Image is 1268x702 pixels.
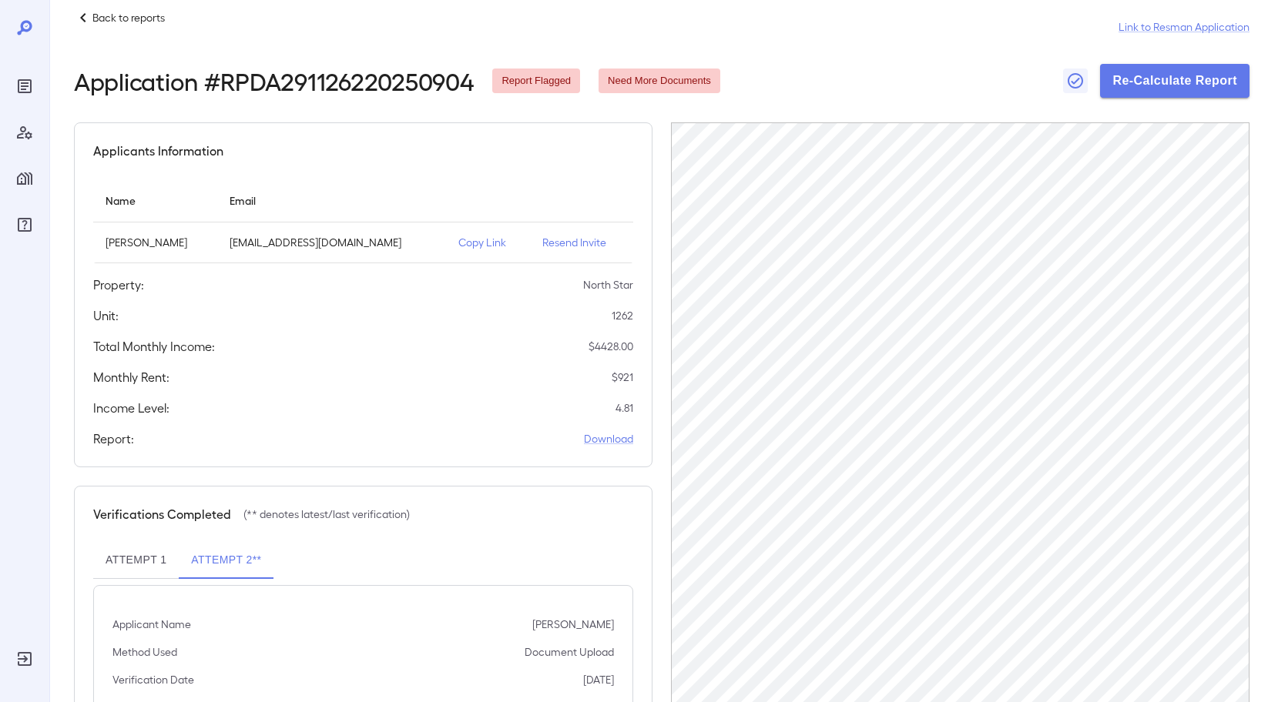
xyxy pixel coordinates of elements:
[1063,69,1088,93] button: Close Report
[93,142,223,160] h5: Applicants Information
[93,306,119,325] h5: Unit:
[74,67,474,95] h2: Application # RPDA291126220250904
[599,74,720,89] span: Need More Documents
[12,166,37,191] div: Manage Properties
[525,644,614,660] p: Document Upload
[112,672,194,687] p: Verification Date
[583,277,633,292] p: North Star
[93,337,215,356] h5: Total Monthly Income:
[589,339,633,354] p: $ 4428.00
[92,10,165,25] p: Back to reports
[93,399,169,417] h5: Income Level:
[1119,19,1250,35] a: Link to Resman Application
[93,505,231,523] h5: Verifications Completed
[612,369,633,385] p: $ 921
[583,672,614,687] p: [DATE]
[93,368,169,386] h5: Monthly Rent:
[532,617,614,632] p: [PERSON_NAME]
[616,400,633,416] p: 4.81
[12,212,37,237] div: FAQ
[93,179,633,263] table: simple table
[584,431,633,446] a: Download
[179,542,273,579] button: Attempt 2**
[112,617,191,632] p: Applicant Name
[542,235,621,250] p: Resend Invite
[1100,64,1250,98] button: Re-Calculate Report
[106,235,205,250] p: [PERSON_NAME]
[112,644,177,660] p: Method Used
[93,276,144,294] h5: Property:
[12,74,37,99] div: Reports
[612,308,633,323] p: 1262
[243,506,410,522] p: (** denotes latest/last verification)
[93,542,179,579] button: Attempt 1
[458,235,518,250] p: Copy Link
[93,430,134,448] h5: Report:
[12,647,37,671] div: Log Out
[230,235,434,250] p: [EMAIL_ADDRESS][DOMAIN_NAME]
[12,120,37,145] div: Manage Users
[492,74,580,89] span: Report Flagged
[217,179,446,222] th: Email
[93,179,217,222] th: Name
